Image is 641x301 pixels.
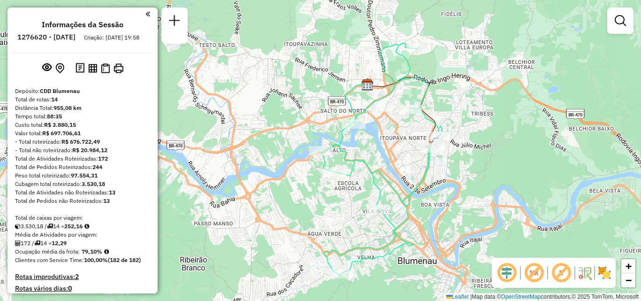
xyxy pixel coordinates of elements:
[15,197,150,205] div: Total de Pedidos não Roteirizados:
[15,129,150,138] div: Valor total:
[42,130,81,137] strong: R$ 697.706,61
[470,293,472,300] span: |
[104,249,109,255] em: Média calculada utilizando a maior ocupação (%Peso ou %Cubagem) de cada rota da sessão. Rotas cro...
[64,223,83,230] strong: 252,16
[444,293,641,301] div: Map data © contributors,© 2025 TomTom, Microsoft
[523,262,545,284] span: Exibir NR
[80,33,143,42] div: Criação: [DATE] 19:58
[496,262,518,284] span: Ocultar deslocamento
[15,121,150,129] div: Custo total:
[71,172,98,179] strong: 97.554,31
[84,256,108,263] strong: 100,00%
[15,188,150,197] div: Total de Atividades não Roteirizadas:
[40,61,53,76] button: Exibir sessão original
[99,62,112,75] button: Visualizar Romaneio
[611,11,630,30] a: Exibir filtros
[15,180,150,188] div: Cubagem total roteirizado:
[15,87,150,95] div: Depósito:
[501,293,541,300] a: OpenStreetMap
[61,138,100,145] strong: R$ 676.722,49
[17,33,76,41] h6: 1276620 - [DATE]
[145,8,150,19] a: Clique aqui para minimizar o painel
[15,248,80,255] span: Ocupação média da frota:
[626,274,632,286] span: −
[82,248,102,255] strong: 79,10%
[15,285,150,293] h4: Rotas vários dias:
[361,77,374,90] img: FAD Blumenau
[40,87,80,94] strong: CDD Blumenau
[51,96,58,103] strong: 14
[75,272,79,281] strong: 2
[15,104,150,112] div: Distância Total:
[621,259,635,273] a: Zoom in
[72,147,107,154] strong: R$ 20.984,12
[621,273,635,287] a: Zoom out
[47,224,53,229] i: Total de rotas
[108,256,141,263] strong: (182 de 182)
[103,197,110,204] strong: 13
[34,240,40,246] i: Total de rotas
[15,171,150,180] div: Peso total roteirizado:
[15,146,150,154] div: - Total não roteirizado:
[74,61,86,76] button: Logs desbloquear sessão
[15,138,150,146] div: - Total roteirizado:
[626,260,632,272] span: +
[577,265,592,280] img: Fluxo de ruas
[53,61,66,76] button: Centralizar mapa no depósito ou ponto de apoio
[15,154,150,163] div: Total de Atividades Roteirizadas:
[82,180,105,187] strong: 3.530,18
[15,222,150,231] div: 3.530,18 / 14 =
[15,240,21,246] i: Total de Atividades
[550,262,572,284] span: Exibir rótulo
[361,79,374,91] img: CDD Blumenau
[98,155,108,162] strong: 172
[52,239,67,247] strong: 12,29
[446,293,469,300] a: Leaflet
[109,189,115,196] strong: 13
[15,95,150,104] div: Total de rotas:
[86,62,99,74] button: Visualizar relatório de Roteirização
[44,121,76,128] strong: R$ 3.880,15
[15,163,150,171] div: Total de Pedidos Roteirizados:
[84,224,89,229] i: Meta Caixas/viagem: 199,74 Diferença: 52,42
[15,224,21,229] i: Cubagem total roteirizado
[15,112,150,121] div: Tempo total:
[15,214,150,222] div: Total de caixas por viagem:
[15,231,150,239] div: Média de Atividades por viagem:
[597,265,612,280] img: Exibir/Ocultar setores
[15,273,150,281] h4: Rotas improdutivas:
[165,11,184,32] a: Nova sessão e pesquisa
[15,239,150,247] div: 172 / 14 =
[53,104,82,111] strong: 955,08 km
[42,20,123,29] h4: Informações da Sessão
[15,256,84,263] span: Clientes com Service Time:
[47,113,62,120] strong: 88:35
[112,62,125,75] button: Imprimir Rotas
[68,284,72,293] strong: 0
[92,163,102,170] strong: 244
